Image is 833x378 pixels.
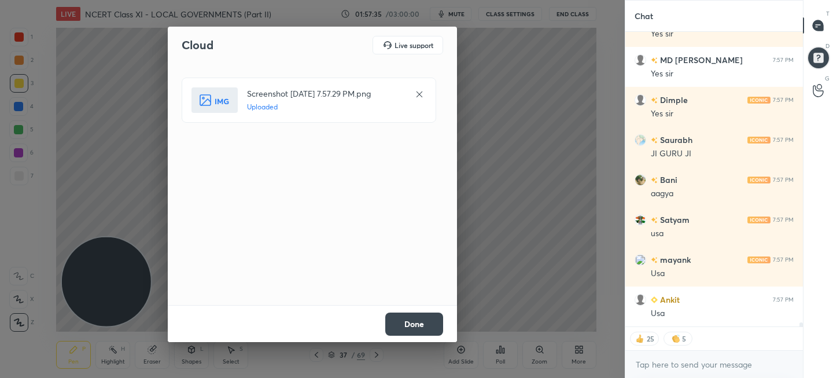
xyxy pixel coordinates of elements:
[651,28,794,40] div: Yes sir
[658,214,690,226] h6: Satyam
[635,94,646,106] img: default.png
[747,256,771,263] img: iconic-light.a09c19a4.png
[651,177,658,184] img: no-rating-badge.077c3623.svg
[646,334,655,343] div: 25
[651,257,658,263] img: no-rating-badge.077c3623.svg
[773,216,794,223] div: 7:57 PM
[773,137,794,144] div: 7:57 PM
[658,94,688,106] h6: Dimple
[635,214,646,226] img: d0bb28cac5cf41f9aa76da46dacea1eb.jpg
[635,134,646,146] img: 3760c05b6d7e4692ac51b7d501473af6.jpg
[658,293,680,306] h6: Ankit
[182,38,213,53] h2: Cloud
[747,137,771,144] img: iconic-light.a09c19a4.png
[773,97,794,104] div: 7:57 PM
[658,134,692,146] h6: Saurabh
[658,174,677,186] h6: Bani
[625,32,803,326] div: grid
[670,333,681,344] img: clapping_hands.png
[681,334,686,343] div: 5
[773,177,794,184] div: 7:57 PM
[658,54,743,66] h6: MD [PERSON_NAME]
[773,57,794,64] div: 7:57 PM
[385,313,443,336] button: Done
[747,177,771,184] img: iconic-light.a09c19a4.png
[747,216,771,223] img: iconic-light.a09c19a4.png
[773,256,794,263] div: 7:57 PM
[651,148,794,160] div: JI GURU JI
[825,42,830,50] p: D
[651,228,794,240] div: usa
[634,333,646,344] img: thumbs_up.png
[651,108,794,120] div: Yes sir
[247,102,403,112] h5: Uploaded
[651,308,794,320] div: Usa
[635,54,646,66] img: default.png
[247,87,403,100] h4: Screenshot [DATE] 7.57.29 PM.png
[826,9,830,18] p: T
[635,254,646,266] img: 3
[651,217,658,223] img: no-rating-badge.077c3623.svg
[651,296,658,303] img: Learner_Badge_beginner_1_8b307cf2a0.svg
[825,74,830,83] p: G
[651,57,658,64] img: no-rating-badge.077c3623.svg
[635,174,646,186] img: 05007278bc0045f3a2938d2a664c120b.jpg
[658,254,691,266] h6: mayank
[651,268,794,280] div: Usa
[651,188,794,200] div: aagya
[651,68,794,80] div: Yes sir
[635,294,646,306] img: default.png
[651,137,658,144] img: no-rating-badge.077c3623.svg
[625,1,662,31] p: Chat
[651,97,658,104] img: no-rating-badge.077c3623.svg
[747,97,771,104] img: iconic-light.a09c19a4.png
[773,296,794,303] div: 7:57 PM
[395,42,433,49] h5: Live support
